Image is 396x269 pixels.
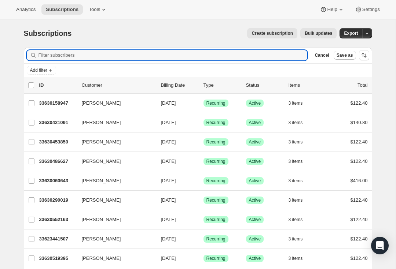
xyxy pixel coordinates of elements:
span: Recurring [206,236,225,242]
span: [DATE] [161,217,176,222]
button: [PERSON_NAME] [77,97,151,109]
span: 3 items [289,139,303,145]
span: [PERSON_NAME] [82,119,121,126]
p: 33630552163 [39,216,76,223]
span: [PERSON_NAME] [82,100,121,107]
button: Cancel [312,51,332,60]
span: Active [249,100,261,106]
span: $416.00 [351,178,368,183]
p: 33630453859 [39,138,76,146]
span: [DATE] [161,255,176,261]
span: Recurring [206,100,225,106]
span: Cancel [315,52,329,58]
p: Billing Date [161,82,198,89]
span: 3 items [289,255,303,261]
span: Active [249,236,261,242]
button: [PERSON_NAME] [77,136,151,148]
button: 3 items [289,117,311,128]
div: Type [203,82,240,89]
span: Settings [362,7,380,12]
div: 33630453859[PERSON_NAME][DATE]SuccessRecurringSuccessActive3 items$122.40 [39,137,368,147]
div: Items [289,82,325,89]
input: Filter subscribers [38,50,308,60]
span: $122.40 [351,236,368,242]
button: [PERSON_NAME] [77,156,151,167]
span: $122.40 [351,255,368,261]
p: 33630290019 [39,197,76,204]
span: Save as [337,52,353,58]
button: 3 items [289,253,311,264]
button: Settings [351,4,384,15]
span: $140.80 [351,120,368,125]
span: 3 items [289,236,303,242]
span: [PERSON_NAME] [82,138,121,146]
button: Help [315,4,349,15]
span: $122.40 [351,100,368,106]
span: [PERSON_NAME] [82,235,121,243]
span: [DATE] [161,158,176,164]
span: Recurring [206,120,225,126]
p: Customer [82,82,155,89]
p: Status [246,82,283,89]
span: Recurring [206,178,225,184]
span: $122.40 [351,217,368,222]
span: [DATE] [161,139,176,145]
div: 33630290019[PERSON_NAME][DATE]SuccessRecurringSuccessActive3 items$122.40 [39,195,368,205]
span: Active [249,255,261,261]
span: Add filter [30,67,47,73]
span: Active [249,197,261,203]
span: Active [249,120,261,126]
span: Active [249,139,261,145]
div: 33630421091[PERSON_NAME][DATE]SuccessRecurringSuccessActive3 items$140.80 [39,117,368,128]
button: 3 items [289,156,311,167]
span: [DATE] [161,178,176,183]
button: Add filter [27,66,56,75]
div: 33630552163[PERSON_NAME][DATE]SuccessRecurringSuccessActive3 items$122.40 [39,214,368,225]
div: 33630158947[PERSON_NAME][DATE]SuccessRecurringSuccessActive3 items$122.40 [39,98,368,108]
button: [PERSON_NAME] [77,214,151,225]
span: $122.40 [351,158,368,164]
span: Recurring [206,217,225,223]
div: 33630519395[PERSON_NAME][DATE]SuccessRecurringSuccessActive3 items$122.40 [39,253,368,264]
button: 3 items [289,137,311,147]
button: Analytics [12,4,40,15]
span: Active [249,217,261,223]
button: Sort the results [359,50,369,60]
span: $122.40 [351,197,368,203]
span: Bulk updates [305,30,332,36]
p: 33630486627 [39,158,76,165]
button: [PERSON_NAME] [77,117,151,128]
span: [DATE] [161,100,176,106]
button: [PERSON_NAME] [77,194,151,206]
button: 3 items [289,195,311,205]
p: Total [357,82,367,89]
span: [DATE] [161,120,176,125]
button: Bulk updates [300,28,337,38]
button: 3 items [289,234,311,244]
button: Save as [334,51,356,60]
span: Subscriptions [46,7,78,12]
span: Active [249,158,261,164]
button: Export [340,28,362,38]
button: 3 items [289,214,311,225]
span: $122.40 [351,139,368,145]
span: 3 items [289,100,303,106]
p: 33630519395 [39,255,76,262]
span: Analytics [16,7,36,12]
span: Recurring [206,139,225,145]
span: [PERSON_NAME] [82,177,121,184]
span: [PERSON_NAME] [82,197,121,204]
span: 3 items [289,158,303,164]
p: 33630421091 [39,119,76,126]
span: Recurring [206,197,225,203]
span: [DATE] [161,197,176,203]
p: ID [39,82,76,89]
div: 33630486627[PERSON_NAME][DATE]SuccessRecurringSuccessActive3 items$122.40 [39,156,368,167]
span: 3 items [289,120,303,126]
span: Recurring [206,255,225,261]
div: Open Intercom Messenger [371,237,389,254]
span: [PERSON_NAME] [82,158,121,165]
div: IDCustomerBilling DateTypeStatusItemsTotal [39,82,368,89]
span: [PERSON_NAME] [82,255,121,262]
div: 33630060643[PERSON_NAME][DATE]SuccessRecurringSuccessActive3 items$416.00 [39,176,368,186]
